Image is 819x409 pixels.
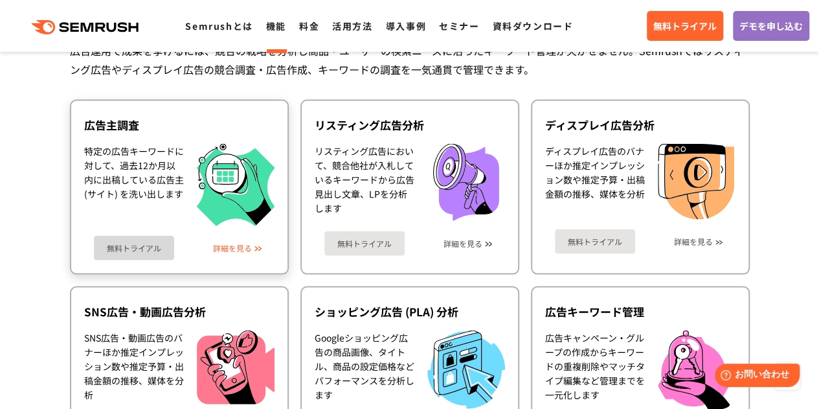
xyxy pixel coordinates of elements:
[332,19,372,32] a: 活用方法
[647,11,723,41] a: 無料トライアル
[84,143,184,226] div: 特定の広告キーワードに対して、過去12か月以内に出稿している広告主 (サイト) を洗い出します
[555,229,635,253] a: 無料トライアル
[197,330,275,404] img: SNS広告・動画広告分析
[94,235,174,260] a: 無料トライアル
[427,143,505,221] img: リスティング広告分析
[545,303,735,319] div: 広告キーワード管理
[315,143,414,221] div: リスティング広告において、競合他社が入札しているキーワードから広告見出し文章、LPを分析します
[266,19,286,32] a: 機能
[674,237,713,246] a: 詳細を見る
[653,19,717,33] span: 無料トライアル
[386,19,426,32] a: 導入事例
[545,117,735,132] div: ディスプレイ広告分析
[70,41,750,78] div: 広告運用で成果を挙げるには、競合の戦略を分析し商品・ユーザーの検索ニーズに沿ったキーワード管理が欠かせません。Semrushではリスティング広告やディスプレイ広告の競合調査・広告作成、キーワード...
[545,143,645,220] div: ディスプレイ広告のバナーほか推定インプレッション数や推定予算・出稿金額の推移、媒体を分析
[315,117,505,132] div: リスティング広告分析
[185,19,252,32] a: Semrushとは
[213,243,252,252] a: 詳細を見る
[324,231,405,255] a: 無料トライアル
[315,330,414,408] div: Googleショッピング広告の商品画像、タイトル、商品の設定価格などパフォーマンスを分析します
[427,330,505,408] img: ショッピング広告 (PLA) 分析
[658,143,734,220] img: ディスプレイ広告分析
[315,303,505,319] div: ショッピング広告 (PLA) 分析
[733,11,809,41] a: デモを申し込む
[84,303,275,319] div: SNS広告・動画広告分析
[299,19,319,32] a: 料金
[443,239,482,248] a: 詳細を見る
[704,358,805,395] iframe: Help widget launcher
[84,330,184,404] div: SNS広告・動画広告のバナーほか推定インプレッション数や推定予算・出稿金額の推移、媒体を分析
[439,19,479,32] a: セミナー
[739,19,803,33] span: デモを申し込む
[84,117,275,132] div: 広告主調査
[492,19,573,32] a: 資料ダウンロード
[197,143,275,226] img: 広告主調査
